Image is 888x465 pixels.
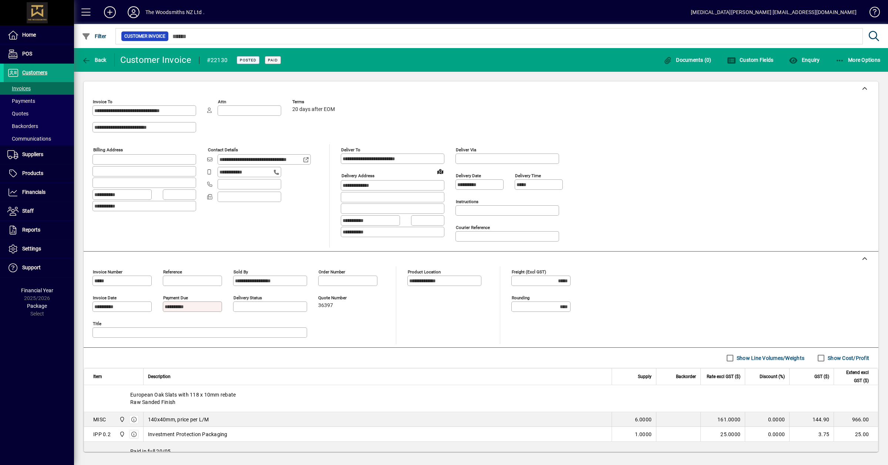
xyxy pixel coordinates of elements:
mat-label: Attn [218,99,226,104]
button: Add [98,6,122,19]
span: Supply [638,373,652,381]
a: Invoices [4,82,74,95]
span: Documents (0) [663,57,712,63]
button: Back [80,53,108,67]
span: Filter [82,33,107,39]
span: Settings [22,246,41,252]
span: Package [27,303,47,309]
app-page-header-button: Back [74,53,115,67]
mat-label: Invoice date [93,295,117,300]
span: Extend excl GST ($) [838,368,869,385]
mat-label: Rounding [512,295,529,300]
span: Posted [240,58,256,63]
span: Suppliers [22,151,43,157]
button: Enquiry [787,53,821,67]
a: Support [4,259,74,277]
span: Backorders [7,123,38,129]
mat-label: Payment due [163,295,188,300]
td: 0.0000 [745,427,789,442]
mat-label: Product location [408,269,441,274]
span: Products [22,170,43,176]
div: Paid in full 20/05 [84,442,878,461]
td: 0.0000 [745,412,789,427]
div: IPP 0.2 [93,431,111,438]
td: 25.00 [834,427,878,442]
mat-label: Courier Reference [456,225,490,230]
mat-label: Invoice number [93,269,122,274]
span: Discount (%) [760,373,785,381]
span: Invoices [7,85,31,91]
span: Enquiry [789,57,820,63]
span: Quotes [7,111,28,117]
span: Customers [22,70,47,75]
a: Payments [4,95,74,107]
div: [MEDICAL_DATA][PERSON_NAME] [EMAIL_ADDRESS][DOMAIN_NAME] [691,6,857,18]
div: 161.0000 [705,416,740,423]
div: #22130 [207,54,228,66]
mat-label: Sold by [233,269,248,274]
a: Settings [4,240,74,258]
span: POS [22,51,32,57]
span: Communications [7,136,51,142]
span: 36397 [318,303,333,309]
a: Staff [4,202,74,220]
mat-label: Deliver To [341,147,360,152]
mat-label: Freight (excl GST) [512,269,546,274]
a: Home [4,26,74,44]
span: Paid [268,58,278,63]
mat-label: Deliver via [456,147,476,152]
span: 6.0000 [635,416,652,423]
label: Show Line Volumes/Weights [735,354,804,362]
span: Financials [22,189,46,195]
a: Suppliers [4,145,74,164]
mat-label: Order number [319,269,345,274]
td: 3.75 [789,427,834,442]
span: Investment Protection Packaging [148,431,228,438]
span: Reports [22,227,40,233]
mat-label: Title [93,321,101,326]
a: Backorders [4,120,74,132]
a: Quotes [4,107,74,120]
a: Knowledge Base [864,1,879,26]
span: Customer Invoice [124,33,165,40]
td: 966.00 [834,412,878,427]
mat-label: Delivery date [456,173,481,178]
mat-label: Invoice To [93,99,112,104]
span: The Woodsmiths [117,415,126,424]
span: Custom Fields [727,57,774,63]
span: Terms [292,100,337,104]
span: 1.0000 [635,431,652,438]
a: View on map [434,165,446,177]
mat-label: Delivery time [515,173,541,178]
a: Reports [4,221,74,239]
div: European Oak Slats with 118 x 10mm rebate Raw Sanded Finish [84,385,878,412]
span: The Woodsmiths [117,430,126,438]
mat-label: Reference [163,269,182,274]
span: Rate excl GST ($) [707,373,740,381]
span: Description [148,373,171,381]
span: Quote number [318,296,363,300]
span: Item [93,373,102,381]
div: The Woodsmiths NZ Ltd . [145,6,205,18]
div: MISC [93,416,106,423]
button: Documents (0) [662,53,713,67]
button: Profile [122,6,145,19]
div: Customer Invoice [120,54,192,66]
button: More Options [834,53,882,67]
td: 144.90 [789,412,834,427]
span: Home [22,32,36,38]
button: Custom Fields [725,53,776,67]
a: POS [4,45,74,63]
span: Back [82,57,107,63]
div: 25.0000 [705,431,740,438]
mat-label: Delivery status [233,295,262,300]
span: Backorder [676,373,696,381]
span: 140x40mm, price per L/M [148,416,209,423]
label: Show Cost/Profit [826,354,869,362]
span: More Options [835,57,881,63]
span: Payments [7,98,35,104]
span: 20 days after EOM [292,107,335,112]
button: Filter [80,30,108,43]
span: Financial Year [21,287,53,293]
a: Financials [4,183,74,202]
